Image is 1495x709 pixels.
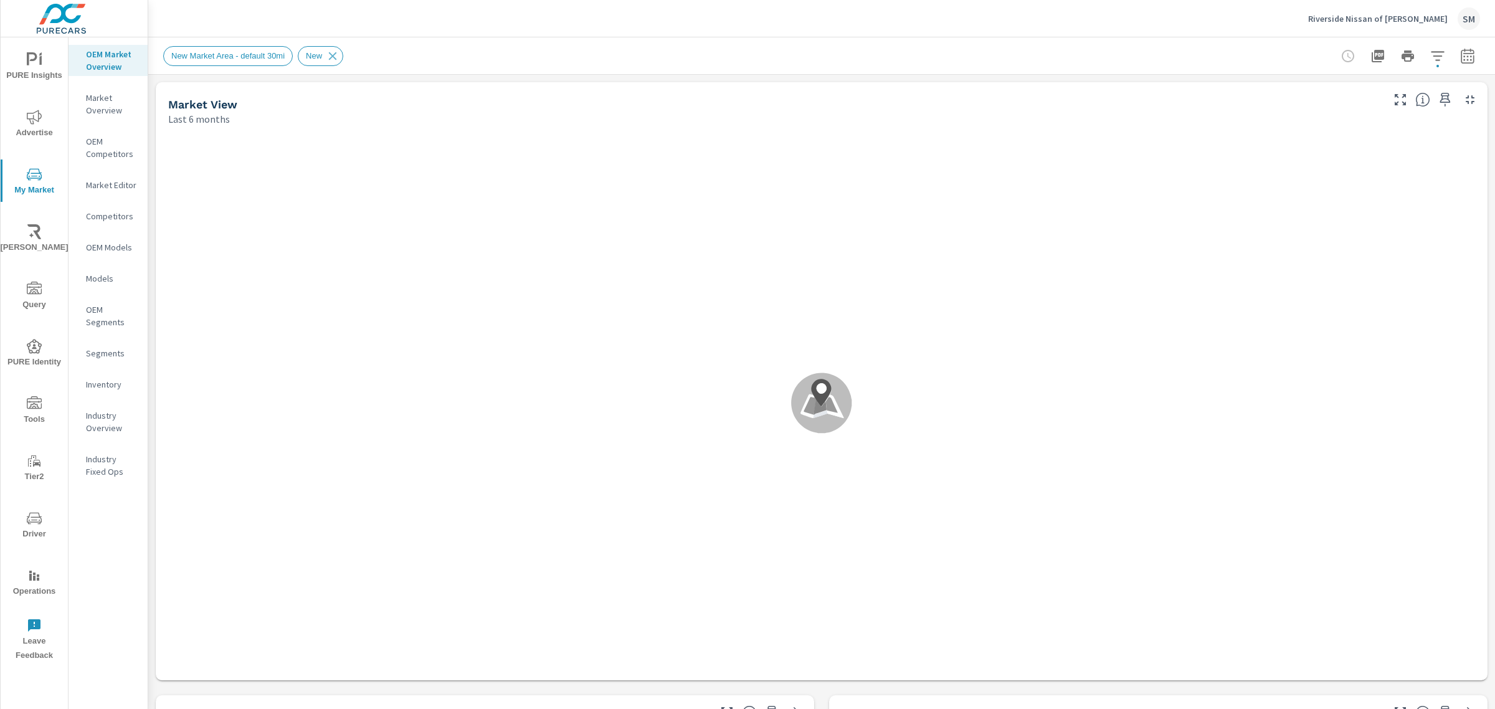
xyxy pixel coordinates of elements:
p: OEM Market Overview [86,48,138,73]
div: Industry Fixed Ops [69,450,148,481]
span: PURE Identity [4,339,64,369]
p: Models [86,272,138,285]
span: Operations [4,568,64,599]
div: Industry Overview [69,406,148,437]
div: Segments [69,344,148,363]
p: Inventory [86,378,138,391]
p: Market Editor [86,179,138,191]
p: Segments [86,347,138,359]
span: Find the biggest opportunities in your market for your inventory. Understand by postal code where... [1415,92,1430,107]
p: OEM Segments [86,303,138,328]
span: Query [4,282,64,312]
span: My Market [4,167,64,197]
span: Tools [4,396,64,427]
span: Driver [4,511,64,541]
p: Competitors [86,210,138,222]
span: New [298,51,330,60]
button: Print Report [1395,44,1420,69]
button: Minimize Widget [1460,90,1480,110]
button: "Export Report to PDF" [1365,44,1390,69]
button: Apply Filters [1425,44,1450,69]
p: Market Overview [86,92,138,117]
button: Select Date Range [1455,44,1480,69]
div: Market Overview [69,88,148,120]
span: Advertise [4,110,64,140]
div: OEM Models [69,238,148,257]
span: [PERSON_NAME] [4,224,64,255]
div: Models [69,269,148,288]
span: PURE Insights [4,52,64,83]
div: OEM Market Overview [69,45,148,76]
div: nav menu [1,37,68,668]
p: Last 6 months [168,112,230,126]
div: New [298,46,343,66]
span: Tier2 [4,454,64,484]
span: Leave Feedback [4,618,64,663]
span: Save this to your personalized report [1435,90,1455,110]
div: Competitors [69,207,148,226]
div: OEM Competitors [69,132,148,163]
p: Industry Fixed Ops [86,453,138,478]
p: Industry Overview [86,409,138,434]
div: OEM Segments [69,300,148,331]
div: Inventory [69,375,148,394]
p: OEM Competitors [86,135,138,160]
span: New Market Area - default 30mi [164,51,292,60]
div: Market Editor [69,176,148,194]
div: SM [1458,7,1480,30]
p: Riverside Nissan of [PERSON_NAME] [1308,13,1448,24]
button: Make Fullscreen [1390,90,1410,110]
p: OEM Models [86,241,138,254]
h5: Market View [168,98,237,111]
